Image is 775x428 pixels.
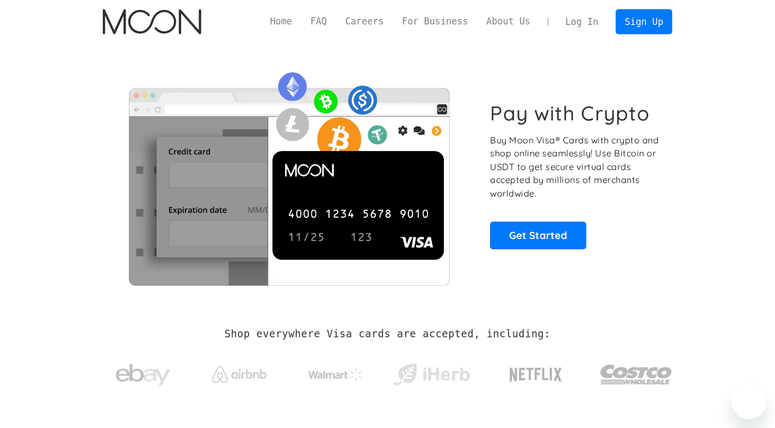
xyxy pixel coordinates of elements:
a: FAQ [301,15,336,28]
a: Walmart [295,357,376,387]
iframe: Schaltfläche zum Öffnen des Messaging-Fensters [731,385,766,419]
a: Careers [336,15,393,28]
h2: Shop everywhere Visa cards are accepted, including: [225,328,550,340]
img: Netflix [509,361,563,388]
a: Costco [600,343,673,400]
img: Moon Cards let you spend your crypto anywhere Visa is accepted. [103,65,475,285]
a: Netflix [487,350,585,394]
a: Sign Up [616,9,672,34]
img: Walmart [308,368,363,381]
h1: Pay with Crypto [490,101,650,125]
a: Log In [556,10,607,34]
a: home [103,9,201,34]
a: Get Started [490,222,586,249]
a: For Business [393,15,477,28]
a: iHerb [391,350,472,394]
img: Costco [600,354,673,395]
img: Moon Logo [103,9,201,34]
img: ebay [116,358,170,392]
a: Home [261,15,301,28]
a: ebay [103,347,184,398]
img: Airbnb [212,366,266,383]
p: Buy Moon Visa® Cards with crypto and shop online seamlessly! Use Bitcoin or USDT to get secure vi... [490,134,660,200]
img: iHerb [391,361,472,389]
a: About Us [477,15,540,28]
a: Airbnb [199,355,280,388]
